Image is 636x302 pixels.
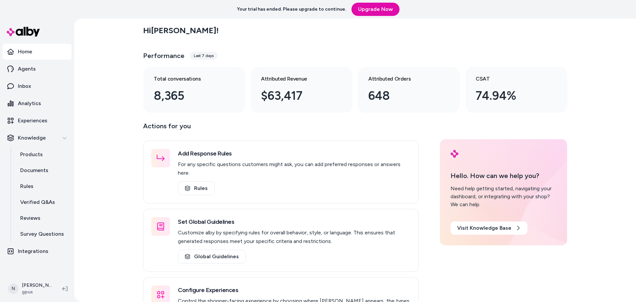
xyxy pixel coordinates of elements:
[20,198,55,206] p: Verified Q&As
[465,67,567,113] a: CSAT 74.94%
[20,182,33,190] p: Rules
[154,87,224,105] div: 8,365
[3,113,72,129] a: Experiences
[261,87,331,105] div: $63,417
[14,226,72,242] a: Survey Questions
[3,130,72,146] button: Knowledge
[14,178,72,194] a: Rules
[178,285,410,295] h3: Configure Experiences
[18,99,41,107] p: Analytics
[261,75,331,83] h3: Attributed Revenue
[20,230,64,238] p: Survey Questions
[143,67,245,113] a: Total conversations 8,365
[14,194,72,210] a: Verified Q&As
[178,181,215,195] a: Rules
[18,117,47,125] p: Experiences
[358,67,460,113] a: Attributed Orders 648
[18,65,36,73] p: Agents
[476,75,546,83] h3: CSAT
[178,160,410,177] p: For any specific questions customers might ask, you can add preferred responses or answers here.
[178,217,410,226] h3: Set Global Guidelines
[476,87,546,105] div: 74.94%
[178,228,410,246] p: Customize alby by specifying rules for overall behavior, style, or language. This ensures that ge...
[8,283,19,294] span: N
[3,95,72,111] a: Analytics
[3,61,72,77] a: Agents
[18,247,48,255] p: Integrations
[450,221,527,235] a: Visit Knowledge Base
[14,162,72,178] a: Documents
[450,171,556,181] p: Hello. How can we help you?
[143,26,219,35] h2: Hi [PERSON_NAME] !
[178,250,246,264] a: Global Guidelines
[20,151,43,158] p: Products
[450,150,458,158] img: alby Logo
[14,210,72,226] a: Reviews
[250,67,352,113] a: Attributed Revenue $63,417
[20,166,48,174] p: Documents
[143,121,419,137] p: Actions for you
[14,147,72,162] a: Products
[154,75,224,83] h3: Total conversations
[3,44,72,60] a: Home
[22,282,52,289] p: [PERSON_NAME]
[4,278,57,299] button: N[PERSON_NAME]gpus
[20,214,40,222] p: Reviews
[18,134,46,142] p: Knowledge
[3,78,72,94] a: Inbox
[18,82,31,90] p: Inbox
[3,243,72,259] a: Integrations
[368,75,439,83] h3: Attributed Orders
[22,289,52,295] span: gpus
[18,48,32,56] p: Home
[450,185,556,209] div: Need help getting started, navigating your dashboard, or integrating with your shop? We can help.
[351,3,399,16] a: Upgrade Now
[368,87,439,105] div: 648
[143,51,185,60] h3: Performance
[7,27,40,36] img: alby Logo
[190,52,218,60] div: Last 7 days
[237,6,346,13] p: Your trial has ended. Please upgrade to continue.
[178,149,410,158] h3: Add Response Rules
